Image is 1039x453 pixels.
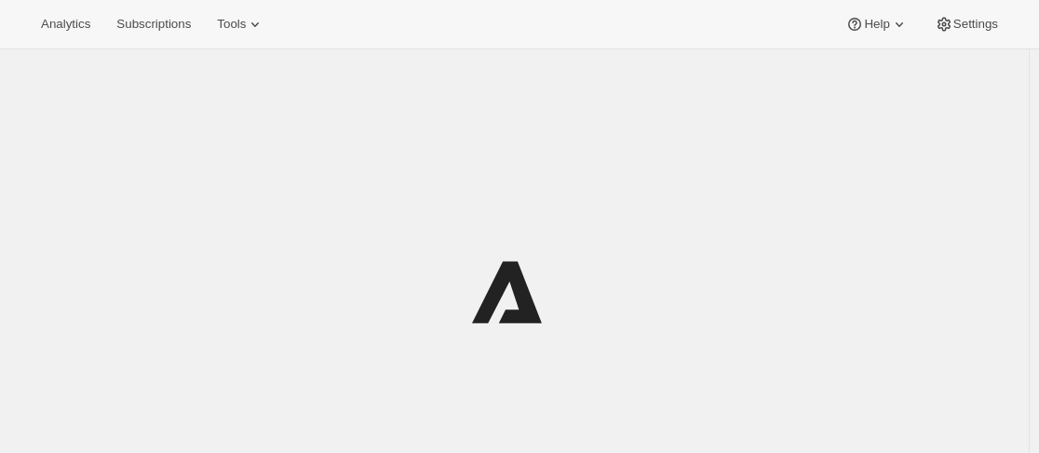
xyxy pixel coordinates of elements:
[30,11,101,37] button: Analytics
[864,17,889,32] span: Help
[41,17,90,32] span: Analytics
[953,17,998,32] span: Settings
[924,11,1009,37] button: Settings
[206,11,276,37] button: Tools
[834,11,919,37] button: Help
[217,17,246,32] span: Tools
[116,17,191,32] span: Subscriptions
[105,11,202,37] button: Subscriptions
